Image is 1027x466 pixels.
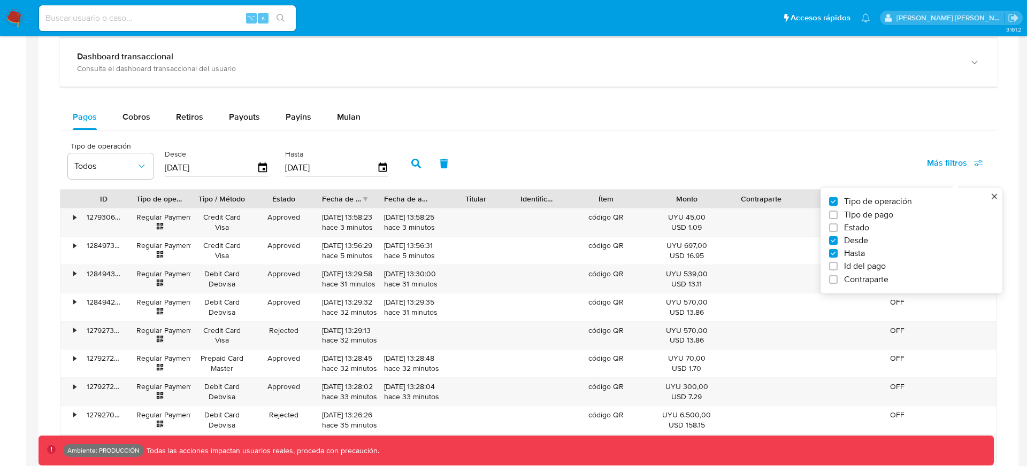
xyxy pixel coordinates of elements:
[144,446,379,456] p: Todas las acciones impactan usuarios reales, proceda con precaución.
[270,11,292,26] button: search-icon
[791,12,850,24] span: Accesos rápidos
[1006,25,1022,34] span: 3.161.2
[896,13,1005,23] p: facundoagustin.borghi@mercadolibre.com
[861,13,870,22] a: Notificaciones
[1008,12,1019,24] a: Salir
[67,448,140,453] p: Ambiente: PRODUCCIÓN
[262,13,265,23] span: s
[247,13,255,23] span: ⌥
[39,11,296,25] input: Buscar usuario o caso...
